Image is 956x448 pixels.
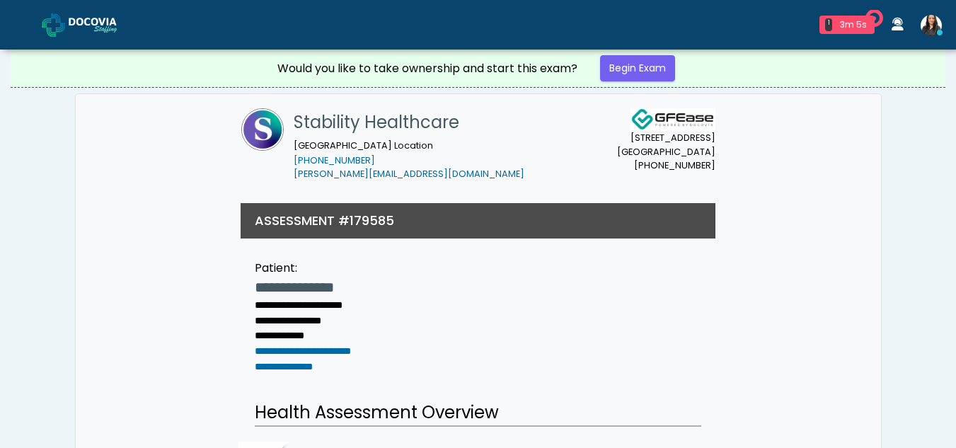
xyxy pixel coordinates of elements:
img: Docovia [69,18,139,32]
img: Docovia [42,13,65,37]
a: [PERSON_NAME][EMAIL_ADDRESS][DOMAIN_NAME] [294,168,524,180]
small: [STREET_ADDRESS] [GEOGRAPHIC_DATA] [PHONE_NUMBER] [617,131,715,172]
a: Begin Exam [600,55,675,81]
a: 1 3m 5s [811,10,883,40]
div: Patient: [255,260,351,277]
small: [GEOGRAPHIC_DATA] Location [294,139,524,180]
h3: ASSESSMENT #179585 [255,212,394,229]
a: Docovia [42,1,139,47]
img: Stability Healthcare [241,108,284,151]
div: 1 [825,18,832,31]
h1: Stability Healthcare [294,108,524,137]
div: Would you like to take ownership and start this exam? [277,60,577,77]
a: [PHONE_NUMBER] [294,154,375,166]
h2: Health Assessment Overview [255,400,701,427]
div: 3m 5s [838,18,869,31]
img: Docovia Staffing Logo [630,108,715,131]
img: Viral Patel [921,15,942,36]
